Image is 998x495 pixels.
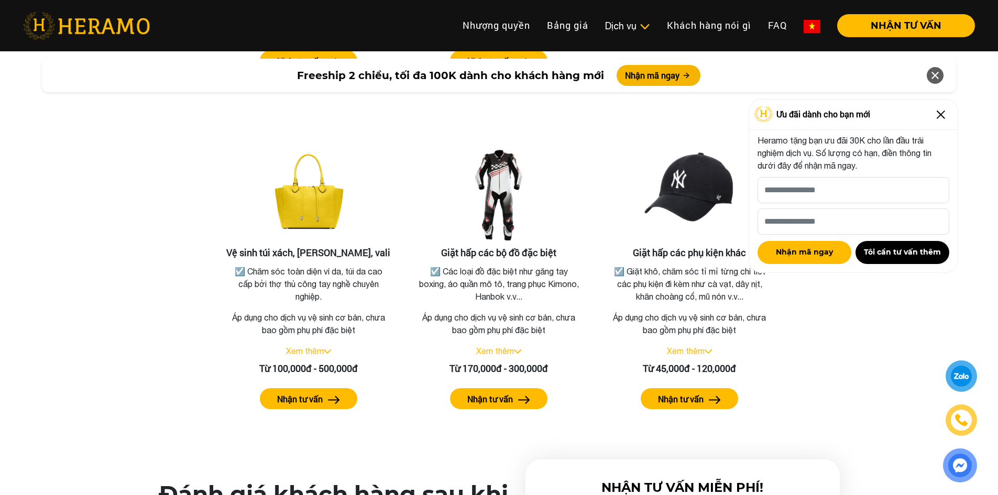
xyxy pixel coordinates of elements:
[450,388,547,409] button: Nhận tư vấn
[705,349,712,354] img: arrow_down.svg
[260,388,357,409] button: Nhận tư vấn
[416,388,583,409] a: Nhận tư vấn arrow
[606,311,773,336] p: Áp dụng cho dịch vụ vệ sinh cơ bản, chưa bao gồm phụ phí đặc biệt
[933,106,949,123] img: Close
[758,134,949,172] p: Heramo tặng bạn ưu đãi 30K cho lần đầu trải nghiệm dịch vụ. Số lượng có hạn, điền thông tin dưới ...
[953,412,969,428] img: phone-icon
[225,311,392,336] p: Áp dụng cho dịch vụ vệ sinh cơ bản, chưa bao gồm phụ phí đặc biệt
[605,19,650,33] div: Dịch vụ
[225,388,392,409] a: Nhận tư vấn arrow
[617,65,700,86] button: Nhận mã ngay
[606,361,773,376] div: Từ 45,000đ - 120,000đ
[467,393,513,405] label: Nhận tư vấn
[606,388,773,409] a: Nhận tư vấn arrow
[754,106,774,122] img: Logo
[946,405,977,435] a: phone-icon
[637,142,742,247] img: Giặt hấp các phụ kiện khác
[804,20,820,33] img: vn-flag.png
[454,14,539,37] a: Nhượng quyền
[227,265,390,303] p: ☑️ Chăm sóc toàn diện ví da, túi da cao cấp bởi thợ thủ công tay nghề chuyên nghiệp.
[416,361,583,376] div: Từ 170,000đ - 300,000đ
[518,396,530,404] img: arrow
[225,361,392,376] div: Từ 100,000đ - 500,000đ
[658,393,704,405] label: Nhận tư vấn
[297,68,604,83] span: Freeship 2 chiều, tối đa 100K dành cho khách hàng mới
[667,346,705,356] a: Xem thêm
[837,14,975,37] button: NHẬN TƯ VẤN
[277,393,323,405] label: Nhận tư vấn
[476,346,514,356] a: Xem thêm
[328,396,340,404] img: arrow
[641,388,738,409] button: Nhận tư vấn
[856,241,949,264] button: Tôi cần tư vấn thêm
[514,349,521,354] img: arrow_down.svg
[256,142,361,247] img: Vệ sinh túi xách, balo, vali
[324,349,331,354] img: arrow_down.svg
[608,265,771,303] p: ☑️ Giặt khô, chăm sóc tỉ mỉ từng chi tiết các phụ kiện đi kèm như cà vạt, dây nịt, khăn choàng cổ...
[776,108,870,120] span: Ưu đãi dành cho bạn mới
[418,265,580,303] p: ☑️ Các loại đồ đặc biệt như găng tay boxing, áo quần mô tô, trang phục Kimono, Hanbok v.v...
[829,21,975,30] a: NHẬN TƯ VẤN
[659,14,760,37] a: Khách hàng nói gì
[709,396,721,404] img: arrow
[23,12,150,39] img: heramo-logo.png
[416,247,583,259] h3: Giặt hấp các bộ đồ đặc biệt
[760,14,795,37] a: FAQ
[446,142,551,247] img: Giặt hấp các bộ đồ đặc biệt
[539,14,597,37] a: Bảng giá
[416,311,583,336] p: Áp dụng cho dịch vụ vệ sinh cơ bản, chưa bao gồm phụ phí đặc biệt
[639,21,650,32] img: subToggleIcon
[758,241,851,264] button: Nhận mã ngay
[606,247,773,259] h3: Giặt hấp các phụ kiện khác
[286,346,324,356] a: Xem thêm
[225,247,392,259] h3: Vệ sinh túi xách, [PERSON_NAME], vali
